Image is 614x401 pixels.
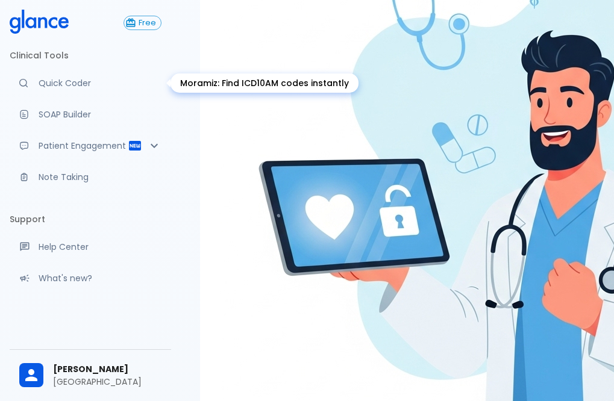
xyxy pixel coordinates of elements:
span: Free [134,19,161,28]
li: Settings [10,306,171,335]
p: Note Taking [39,171,161,183]
a: Moramiz: Find ICD10AM codes instantly [10,70,171,96]
p: Quick Coder [39,77,161,89]
span: [PERSON_NAME] [53,363,161,376]
li: Clinical Tools [10,41,171,70]
a: Docugen: Compose a clinical documentation in seconds [10,101,171,128]
div: [PERSON_NAME][GEOGRAPHIC_DATA] [10,355,171,396]
p: SOAP Builder [39,108,161,120]
p: [GEOGRAPHIC_DATA] [53,376,161,388]
a: Advanced note-taking [10,164,171,190]
div: Moramiz: Find ICD10AM codes instantly [171,73,359,93]
button: Free [124,16,161,30]
div: Patient Reports & Referrals [10,132,171,159]
p: Help Center [39,241,161,253]
p: What's new? [39,272,161,284]
li: Support [10,205,171,234]
a: Get help from our support team [10,234,171,260]
p: Patient Engagement [39,140,128,152]
a: Click to view or change your subscription [124,16,171,30]
div: Recent updates and feature releases [10,265,171,291]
